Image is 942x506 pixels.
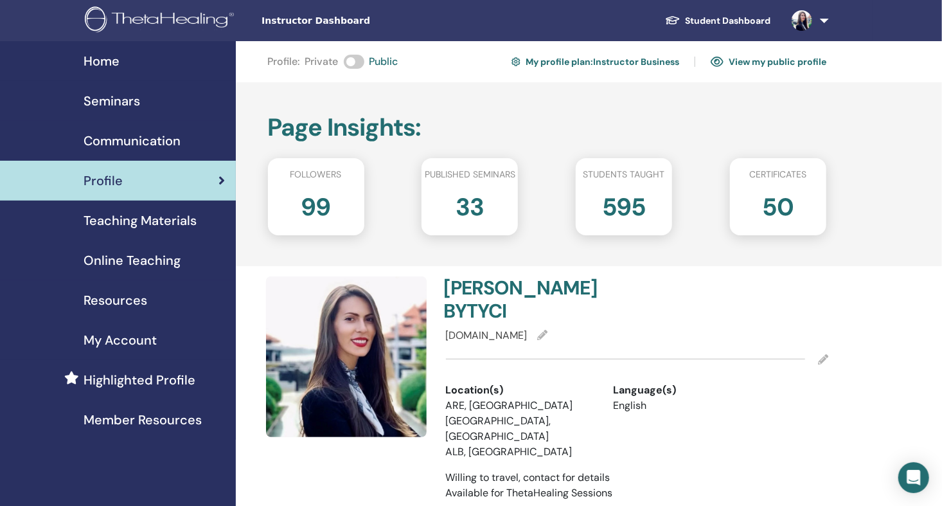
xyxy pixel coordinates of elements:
[655,9,781,33] a: Student Dashboard
[511,51,679,72] a: My profile plan:Instructor Business
[456,186,484,222] h2: 33
[84,370,195,390] span: Highlighted Profile
[792,10,812,31] img: default.jpg
[665,15,680,26] img: graduation-cap-white.svg
[84,51,120,71] span: Home
[613,383,761,398] div: Language(s)
[84,91,140,111] span: Seminars
[711,51,826,72] a: View my public profile
[446,444,594,460] li: ALB, [GEOGRAPHIC_DATA]
[425,168,515,181] span: Published seminars
[268,54,300,69] span: Profile :
[84,330,157,350] span: My Account
[446,471,610,484] span: Willing to travel, contact for details
[305,54,339,69] span: Private
[301,186,331,222] h2: 99
[266,276,427,437] img: default.jpg
[268,113,827,143] h2: Page Insights :
[898,462,929,493] div: Open Intercom Messenger
[711,56,724,68] img: eye.svg
[84,291,147,310] span: Resources
[369,54,398,69] span: Public
[446,486,613,500] span: Available for ThetaHealing Sessions
[749,168,806,181] span: Certificates
[446,413,594,444] li: [GEOGRAPHIC_DATA], [GEOGRAPHIC_DATA]
[85,6,238,35] img: logo.png
[602,186,646,222] h2: 595
[511,55,520,68] img: cog.svg
[613,398,761,413] li: English
[444,276,630,323] h4: [PERSON_NAME] BYTYCI
[84,251,181,270] span: Online Teaching
[446,329,528,342] span: [DOMAIN_NAME]
[84,410,202,429] span: Member Resources
[262,14,454,28] span: Instructor Dashboard
[446,398,594,413] li: ARE, [GEOGRAPHIC_DATA]
[84,171,123,190] span: Profile
[84,131,181,150] span: Communication
[446,383,504,398] span: Location(s)
[762,186,794,222] h2: 50
[84,211,197,230] span: Teaching Materials
[583,168,665,181] span: Students taught
[290,168,342,181] span: Followers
